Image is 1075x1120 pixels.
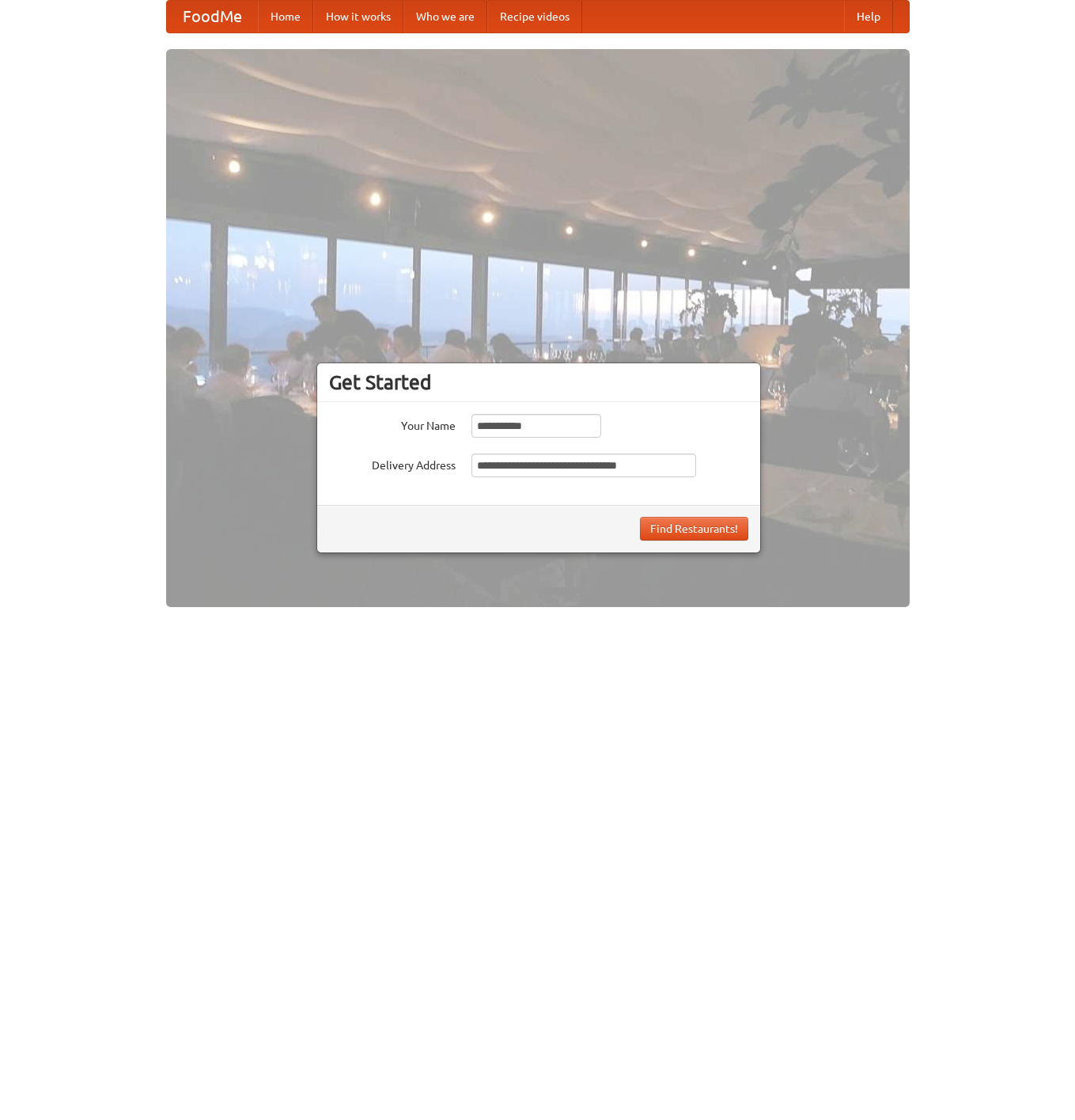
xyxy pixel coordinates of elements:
h3: Get Started [329,370,748,394]
a: Help [844,1,893,32]
a: Home [258,1,313,32]
a: Who we are [403,1,487,32]
a: FoodMe [167,1,258,32]
a: How it works [313,1,403,32]
button: Find Restaurants! [640,517,748,541]
label: Your Name [329,414,456,434]
a: Recipe videos [487,1,582,32]
label: Delivery Address [329,454,456,473]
